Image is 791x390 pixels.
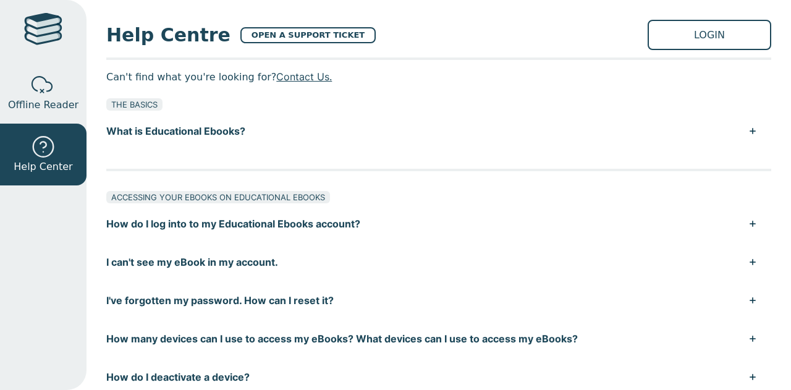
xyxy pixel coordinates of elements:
[106,21,231,49] span: Help Centre
[276,70,332,83] a: Contact Us.
[8,98,78,112] span: Offline Reader
[106,191,330,203] div: ACCESSING YOUR EBOOKS ON EDUCATIONAL EBOOKS
[106,320,771,358] button: How many devices can I use to access my eBooks? What devices can I use to access my eBooks?
[106,98,163,111] div: THE BASICS
[240,27,376,43] a: OPEN A SUPPORT TICKET
[106,205,771,243] button: How do I log into to my Educational Ebooks account?
[648,20,771,50] a: LOGIN
[14,159,72,174] span: Help Center
[106,281,771,320] button: I've forgotten my password. How can I reset it?
[106,243,771,281] button: I can't see my eBook in my account.
[106,112,771,150] button: What is Educational Ebooks?
[106,67,771,86] p: Can't find what you're looking for?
